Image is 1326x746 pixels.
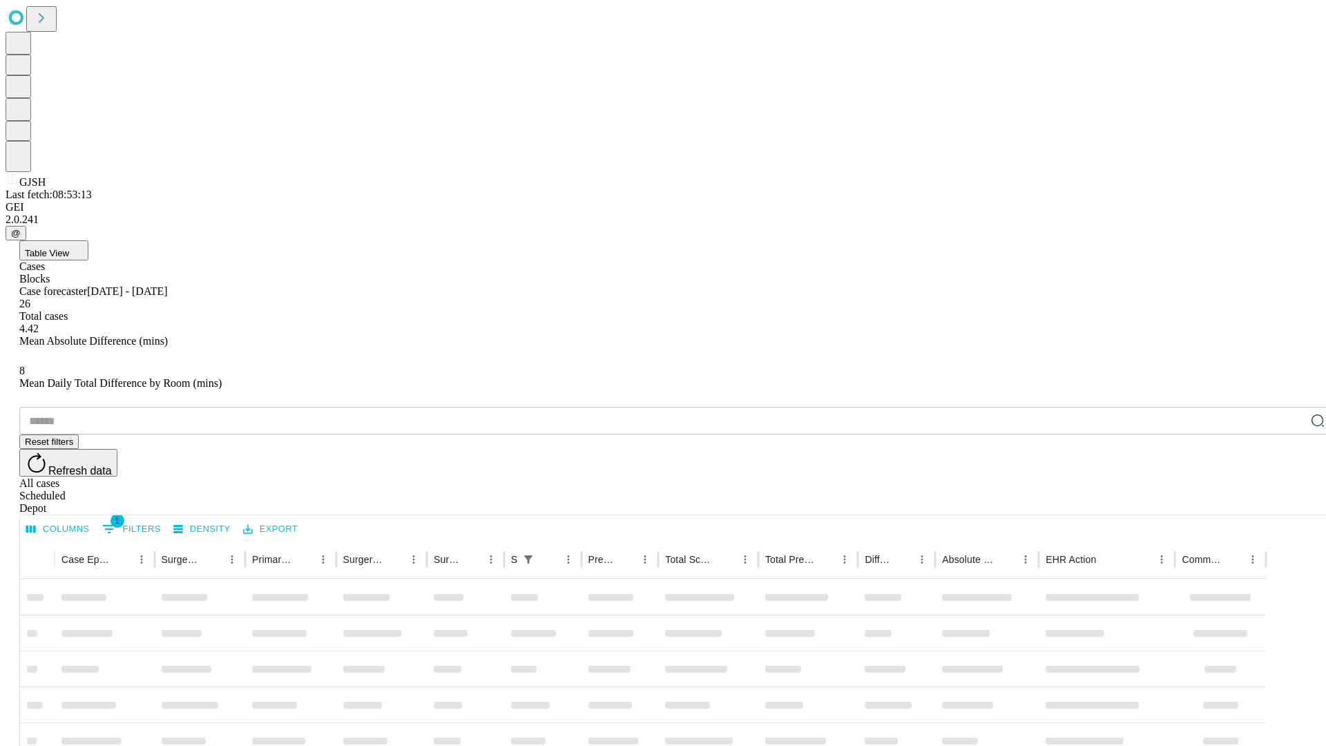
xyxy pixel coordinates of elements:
div: Total Predicted Duration [765,554,815,565]
button: Reset filters [19,434,79,449]
button: Sort [113,550,132,569]
span: 8 [19,365,25,376]
button: Sort [816,550,835,569]
button: Export [240,519,301,540]
span: Mean Daily Total Difference by Room (mins) [19,377,222,389]
div: Difference [865,554,892,565]
span: Total cases [19,310,68,322]
button: Density [170,519,234,540]
div: Absolute Difference [942,554,995,565]
button: @ [6,226,26,240]
span: Mean Absolute Difference (mins) [19,335,168,347]
button: Menu [1016,550,1035,569]
div: Surgery Name [343,554,383,565]
span: GJSH [19,176,46,188]
button: Select columns [23,519,93,540]
button: Menu [222,550,242,569]
button: Sort [1224,550,1243,569]
button: Sort [294,550,314,569]
div: Case Epic Id [61,554,111,565]
div: Surgeon Name [162,554,202,565]
button: Menu [404,550,423,569]
button: Menu [1152,550,1171,569]
div: 2.0.241 [6,213,1320,226]
button: Show filters [519,550,538,569]
span: Case forecaster [19,285,87,297]
button: Menu [132,550,151,569]
button: Sort [893,550,912,569]
button: Menu [835,550,854,569]
div: EHR Action [1046,554,1096,565]
span: Refresh data [48,465,112,477]
span: @ [11,228,21,238]
button: Sort [539,550,559,569]
button: Sort [616,550,635,569]
button: Menu [559,550,578,569]
span: Last fetch: 08:53:13 [6,189,92,200]
button: Sort [997,550,1016,569]
button: Menu [314,550,333,569]
div: Primary Service [252,554,292,565]
div: Comments [1182,554,1222,565]
button: Sort [462,550,481,569]
button: Menu [736,550,755,569]
span: 4.42 [19,323,39,334]
div: 1 active filter [519,550,538,569]
button: Sort [203,550,222,569]
button: Sort [385,550,404,569]
div: GEI [6,201,1320,213]
button: Menu [912,550,932,569]
div: Predicted In Room Duration [588,554,615,565]
div: Surgery Date [434,554,461,565]
span: Table View [25,248,69,258]
button: Menu [1243,550,1262,569]
button: Refresh data [19,449,117,477]
div: Scheduled In Room Duration [511,554,517,565]
span: 26 [19,298,30,309]
button: Menu [635,550,655,569]
button: Table View [19,240,88,260]
button: Sort [716,550,736,569]
span: Reset filters [25,437,73,447]
button: Sort [1097,550,1117,569]
span: [DATE] - [DATE] [87,285,167,297]
button: Show filters [99,518,164,540]
span: 1 [110,514,124,528]
button: Menu [481,550,501,569]
div: Total Scheduled Duration [665,554,715,565]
